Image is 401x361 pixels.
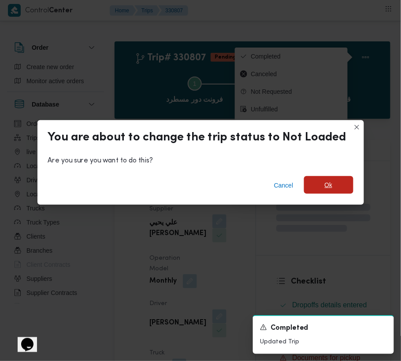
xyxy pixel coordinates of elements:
[9,326,37,352] iframe: chat widget
[48,131,346,145] div: You are about to change the trip status to Not Loaded
[304,176,353,194] button: Ok
[260,323,387,334] div: Notification
[48,155,353,166] div: Are you sure you want to do this?
[352,122,362,133] button: Closes this modal window
[271,324,308,334] span: Completed
[271,177,297,194] button: Cancel
[274,180,293,191] span: Cancel
[260,338,387,347] p: Updated Trip
[325,180,333,190] span: Ok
